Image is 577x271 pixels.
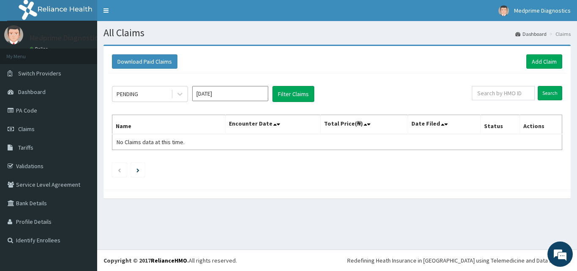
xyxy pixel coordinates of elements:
span: Tariffs [18,144,33,151]
a: Next page [136,166,139,174]
a: RelianceHMO [151,257,187,264]
input: Search by HMO ID [472,86,535,100]
th: Actions [520,115,562,134]
input: Select Month and Year [192,86,268,101]
h1: All Claims [103,27,571,38]
button: Filter Claims [272,86,314,102]
th: Status [481,115,520,134]
strong: Copyright © 2017 . [103,257,189,264]
img: User Image [4,25,23,44]
a: Add Claim [526,54,562,69]
div: Redefining Heath Insurance in [GEOGRAPHIC_DATA] using Telemedicine and Data Science! [347,256,571,265]
th: Name [112,115,226,134]
th: Total Price(₦) [320,115,408,134]
span: No Claims data at this time. [117,138,185,146]
span: Claims [18,125,35,133]
footer: All rights reserved. [97,250,577,271]
input: Search [538,86,562,100]
p: Medprime Diagnostics [30,34,102,42]
img: User Image [498,5,509,16]
span: Switch Providers [18,70,61,77]
span: Dashboard [18,88,46,96]
span: Medprime Diagnostics [514,7,571,14]
a: Online [30,46,50,52]
a: Previous page [117,166,121,174]
button: Download Paid Claims [112,54,177,69]
li: Claims [547,30,571,38]
th: Encounter Date [226,115,320,134]
th: Date Filed [408,115,481,134]
div: PENDING [117,90,138,98]
a: Dashboard [515,30,547,38]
